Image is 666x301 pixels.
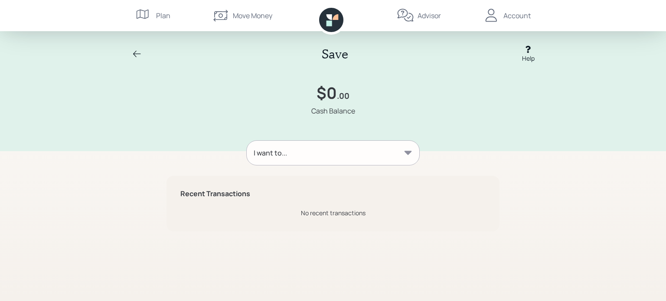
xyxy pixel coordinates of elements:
[503,10,531,21] div: Account
[311,106,355,116] div: Cash Balance
[156,10,170,21] div: Plan
[180,190,486,198] h5: Recent Transactions
[254,148,287,158] div: I want to...
[522,54,535,63] div: Help
[317,84,337,102] h1: $0
[301,208,366,217] div: No recent transactions
[337,91,349,101] h4: .00
[322,47,348,61] h2: Save
[233,10,272,21] div: Move Money
[418,10,441,21] div: Advisor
